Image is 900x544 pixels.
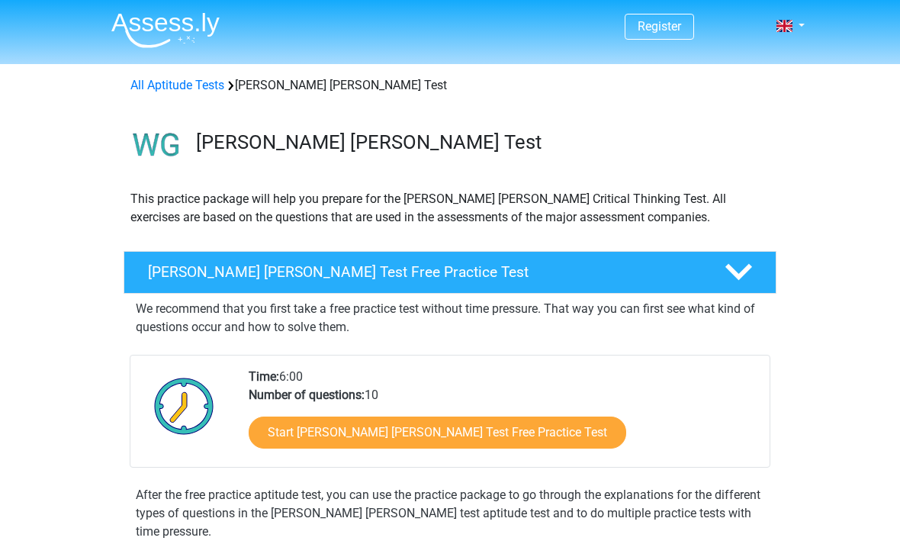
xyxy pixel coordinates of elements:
[249,388,365,402] b: Number of questions:
[148,263,700,281] h4: [PERSON_NAME] [PERSON_NAME] Test Free Practice Test
[136,300,764,336] p: We recommend that you first take a free practice test without time pressure. That way you can fir...
[124,76,776,95] div: [PERSON_NAME] [PERSON_NAME] Test
[196,130,764,154] h3: [PERSON_NAME] [PERSON_NAME] Test
[249,369,279,384] b: Time:
[249,417,626,449] a: Start [PERSON_NAME] [PERSON_NAME] Test Free Practice Test
[124,113,189,178] img: watson glaser test
[117,251,783,294] a: [PERSON_NAME] [PERSON_NAME] Test Free Practice Test
[237,368,769,467] div: 6:00 10
[638,19,681,34] a: Register
[111,12,220,48] img: Assessly
[146,368,223,444] img: Clock
[130,78,224,92] a: All Aptitude Tests
[130,486,770,541] div: After the free practice aptitude test, you can use the practice package to go through the explana...
[130,190,770,227] p: This practice package will help you prepare for the [PERSON_NAME] [PERSON_NAME] Critical Thinking...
